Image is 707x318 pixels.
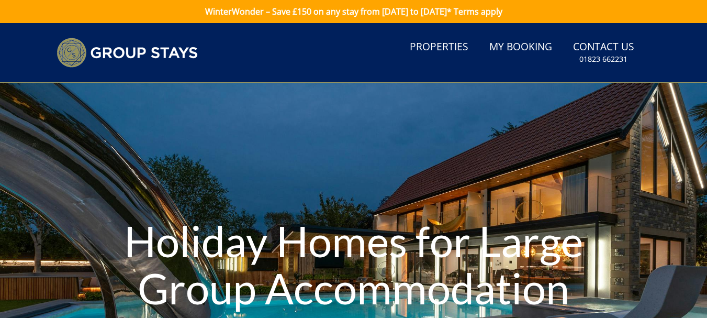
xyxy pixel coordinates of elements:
[406,36,473,59] a: Properties
[57,38,198,68] img: Group Stays
[569,36,638,70] a: Contact Us01823 662231
[485,36,556,59] a: My Booking
[579,54,627,64] small: 01823 662231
